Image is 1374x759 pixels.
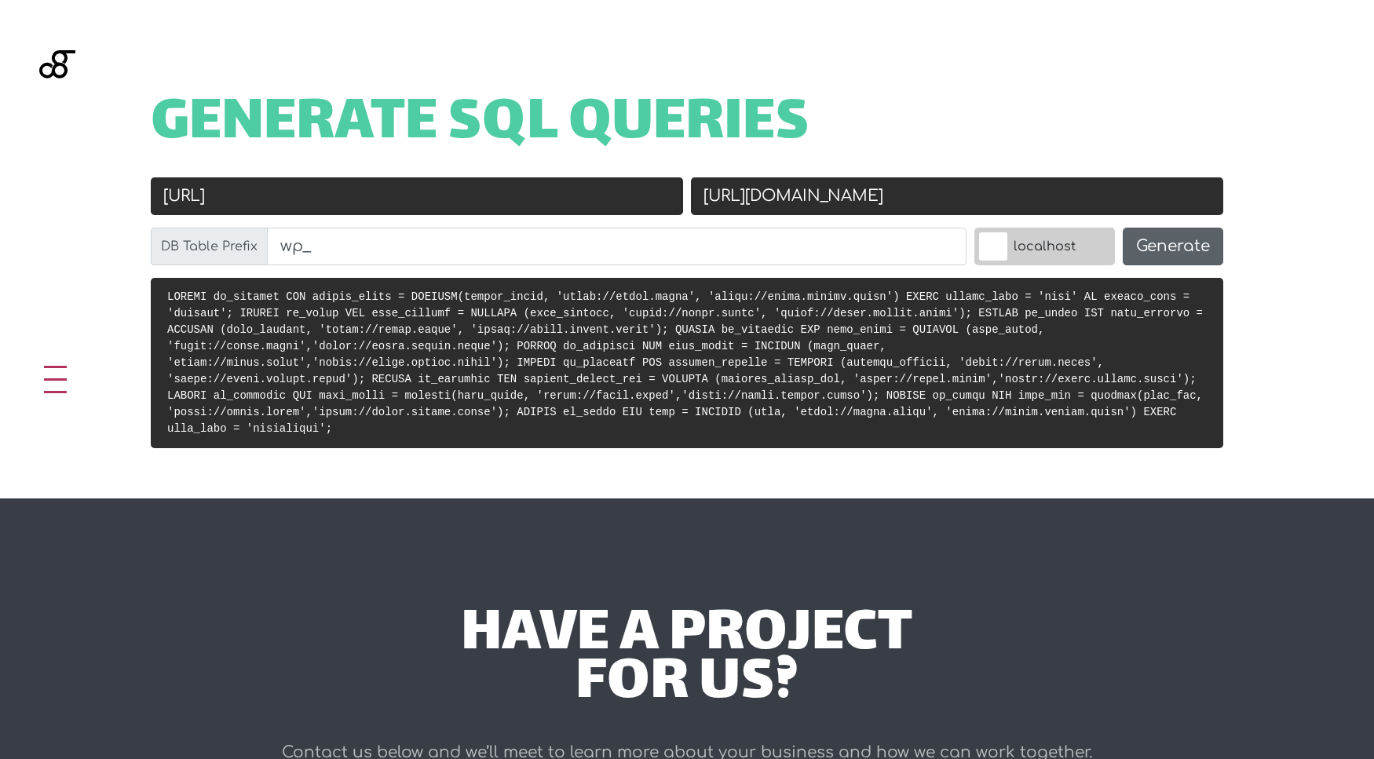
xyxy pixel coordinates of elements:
[151,228,268,265] label: DB Table Prefix
[151,177,683,215] input: Old URL
[1123,228,1223,265] button: Generate
[267,228,967,265] input: wp_
[151,100,809,149] span: Generate SQL Queries
[974,228,1115,265] label: localhost
[167,290,1203,435] code: LOREMI do_sitamet CON adipis_elits = DOEIUSM(tempor_incid, 'utlab://etdol.magna', 'aliqu://enima....
[691,177,1223,215] input: New URL
[39,50,75,168] img: Blackgate
[262,611,1112,710] div: have a project for us?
